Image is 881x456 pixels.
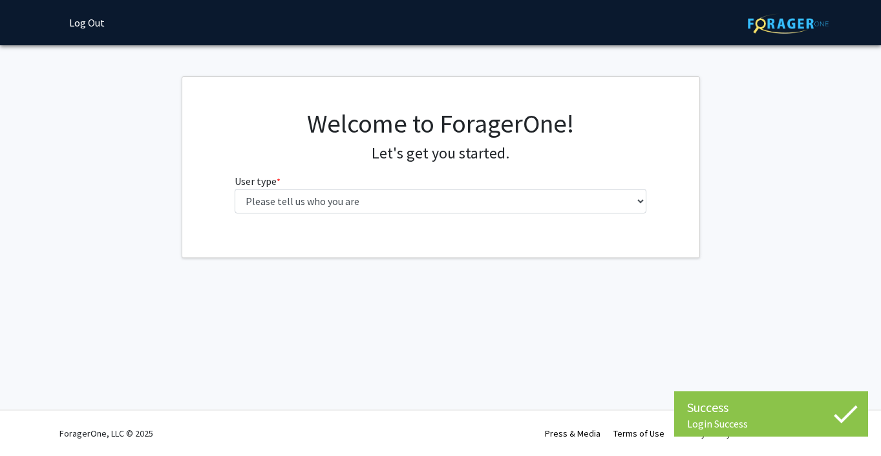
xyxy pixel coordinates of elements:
a: Press & Media [545,428,600,439]
label: User type [235,173,281,189]
div: ForagerOne, LLC © 2025 [59,411,153,456]
div: Success [687,398,855,417]
div: Login Success [687,417,855,430]
img: ForagerOne Logo [748,14,829,34]
a: Terms of Use [613,428,664,439]
h1: Welcome to ForagerOne! [235,108,646,139]
h4: Let's get you started. [235,144,646,163]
